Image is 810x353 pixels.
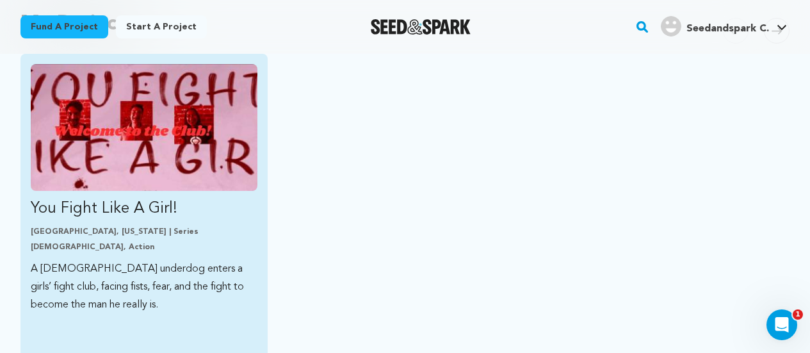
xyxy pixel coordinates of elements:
a: Fund a project [20,15,108,38]
a: Seed&Spark Homepage [371,19,471,35]
p: You Fight Like A Girl! [31,199,257,219]
span: Seedandspark C.'s Profile [658,13,790,40]
span: 1 [793,309,803,320]
iframe: Intercom live chat [766,309,797,340]
a: Seedandspark C.'s Profile [658,13,790,37]
p: [DEMOGRAPHIC_DATA], Action [31,242,257,252]
span: Seedandspark C. [686,24,769,34]
img: Seed&Spark Logo Dark Mode [371,19,471,35]
p: A [DEMOGRAPHIC_DATA] underdog enters a girls’ fight club, facing fists, fear, and the fight to be... [31,260,257,314]
p: [GEOGRAPHIC_DATA], [US_STATE] | Series [31,227,257,237]
a: Fund You Fight Like A Girl! [31,64,257,314]
img: user.png [661,16,681,37]
div: Seedandspark C.'s Profile [661,16,769,37]
a: Start a project [116,15,207,38]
